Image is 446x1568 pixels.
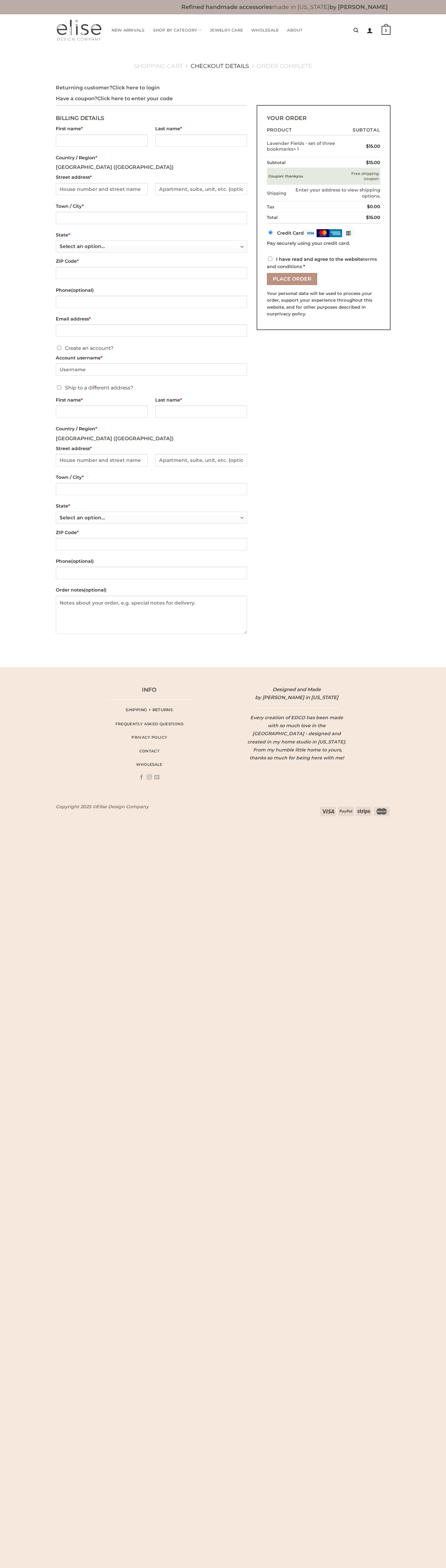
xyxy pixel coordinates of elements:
[96,804,149,810] strong: Elise Design Company
[304,229,317,237] img: visa
[90,174,92,180] abbr: required
[89,316,91,322] abbr: required
[56,529,247,536] label: ZIP Code
[155,396,247,404] label: Last name
[139,748,160,754] span: contact
[101,355,103,361] abbr: required
[82,203,84,209] abbr: required
[95,426,97,432] abbr: required
[56,94,391,102] div: Have a coupon?
[154,774,159,780] a: Send us an email
[210,24,243,37] a: Jewelry Care
[181,4,388,10] b: made in [US_STATE]
[267,256,377,269] span: I have read and agree to the website
[68,503,70,509] abbr: required
[115,721,183,727] span: Frequently asked questions
[77,530,79,535] abbr: required
[84,587,106,593] span: (optional)
[56,110,247,123] h3: Billing details
[366,215,369,220] span: $
[191,63,249,69] a: Checkout details
[57,346,61,350] input: Create an account?
[71,558,94,564] span: (optional)
[56,84,391,92] div: Returning customer?
[267,168,340,185] th: Coupon: thankyou
[317,229,329,237] img: mastercard
[181,4,272,10] b: Refined handmade accessories
[155,454,247,466] input: Apartment, suite, unit, etc. (optional)
[100,685,199,695] h4: INFO
[155,125,247,132] label: Last name
[56,19,102,41] img: Elise Design Company
[68,232,70,238] abbr: required
[267,136,340,157] td: Lavender Fields - set of three bookmarks
[100,760,199,770] a: wholesale
[180,397,182,403] abbr: required
[112,24,145,37] a: New Arrivals
[134,63,183,69] a: Shopping Cart
[267,125,340,135] th: Product
[267,273,318,285] button: Place order
[180,126,182,132] abbr: required
[288,185,380,201] td: Enter your address to view shipping options.
[367,204,380,209] bdi: 0.00
[340,168,380,185] td: Free shipping coupon
[267,240,380,247] p: Pay securely using your credit card.
[366,143,380,149] bdi: 15.00
[287,24,303,37] a: About
[366,143,369,149] span: $
[56,287,247,294] label: Phone
[247,715,346,761] span: Every creation of EDCO has been made with so much love in the [GEOGRAPHIC_DATA] - designed and cr...
[147,774,152,780] a: Follow on Instagram
[267,256,377,269] a: terms and conditions
[329,229,342,237] img: amex
[90,446,92,451] abbr: required
[81,126,83,132] abbr: required
[56,586,247,594] label: Order notes
[56,396,148,404] label: First name
[56,363,247,376] input: Username
[139,774,144,780] a: Follow on Facebook
[56,164,174,170] strong: [GEOGRAPHIC_DATA] ([GEOGRAPHIC_DATA])
[56,231,247,239] label: State
[77,258,79,264] abbr: required
[56,445,148,452] label: Street address
[95,155,97,161] abbr: required
[255,686,338,700] span: Designed and Made by [PERSON_NAME] in [US_STATE]
[100,733,199,743] a: Privacy Policy
[56,154,247,162] label: Country / Region
[382,21,391,39] a: 1
[267,290,380,318] p: Your personal data will be used to process your order, support your experience throughout this we...
[366,160,380,165] bdi: 15.00
[56,174,148,181] label: Street address
[155,183,247,195] input: Apartment, suite, unit, etc. (optional)
[354,24,358,36] a: Search
[56,435,174,441] strong: [GEOGRAPHIC_DATA] ([GEOGRAPHIC_DATA])
[100,746,199,756] a: contact
[56,454,148,466] input: House number and street name
[267,157,340,168] th: Subtotal
[100,705,199,715] a: Shipping + Returns
[71,287,94,293] span: (optional)
[153,24,202,37] a: Shop By Category
[56,803,149,810] div: Copyright 2025 ©
[56,183,148,195] input: House number and street name
[97,95,173,102] a: Click here to enter your code
[293,146,299,152] strong: × 1
[251,24,279,37] a: Wholesale
[136,762,163,768] span: wholesale
[56,258,247,265] label: ZIP Code
[56,125,148,132] label: First name
[56,558,247,565] label: Phone
[267,185,289,201] th: Shipping
[56,474,247,481] label: Town / City
[366,160,369,165] span: $
[56,502,247,510] label: State
[126,707,173,713] span: Shipping + Returns
[274,311,305,316] a: privacy policy
[366,215,380,220] bdi: 15.00
[100,719,199,729] a: Frequently asked questions
[267,201,340,212] th: Tax
[367,204,370,209] span: $
[329,4,388,10] b: by [PERSON_NAME]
